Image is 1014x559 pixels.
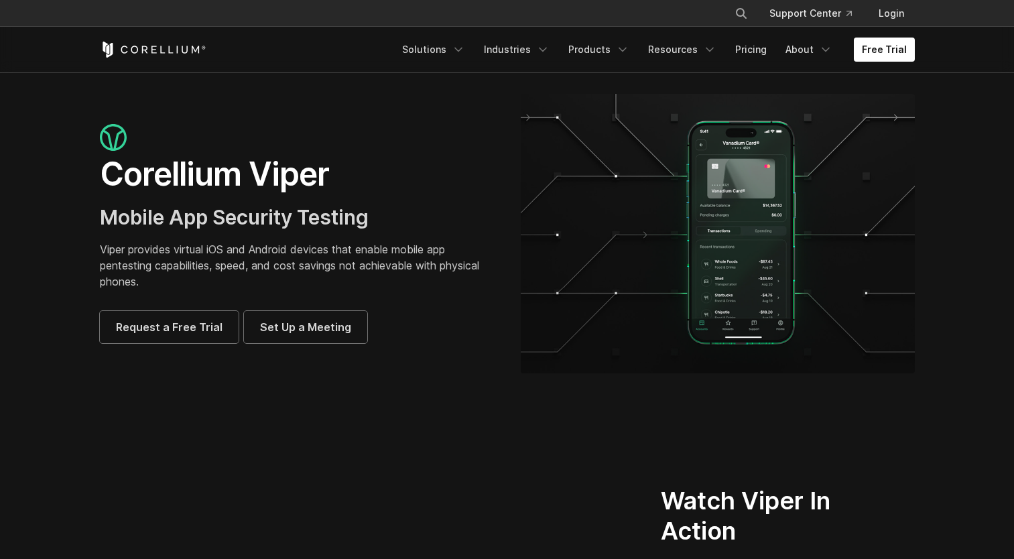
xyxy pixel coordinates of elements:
[718,1,915,25] div: Navigation Menu
[661,486,864,546] h2: Watch Viper In Action
[100,311,239,343] a: Request a Free Trial
[759,1,863,25] a: Support Center
[244,311,367,343] a: Set Up a Meeting
[100,124,127,151] img: viper_icon_large
[521,94,915,373] img: viper_hero
[476,38,558,62] a: Industries
[100,241,494,290] p: Viper provides virtual iOS and Android devices that enable mobile app pentesting capabilities, sp...
[868,1,915,25] a: Login
[729,1,753,25] button: Search
[727,38,775,62] a: Pricing
[640,38,724,62] a: Resources
[854,38,915,62] a: Free Trial
[116,319,223,335] span: Request a Free Trial
[100,205,369,229] span: Mobile App Security Testing
[394,38,915,62] div: Navigation Menu
[560,38,637,62] a: Products
[100,154,494,194] h1: Corellium Viper
[100,42,206,58] a: Corellium Home
[394,38,473,62] a: Solutions
[777,38,840,62] a: About
[260,319,351,335] span: Set Up a Meeting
